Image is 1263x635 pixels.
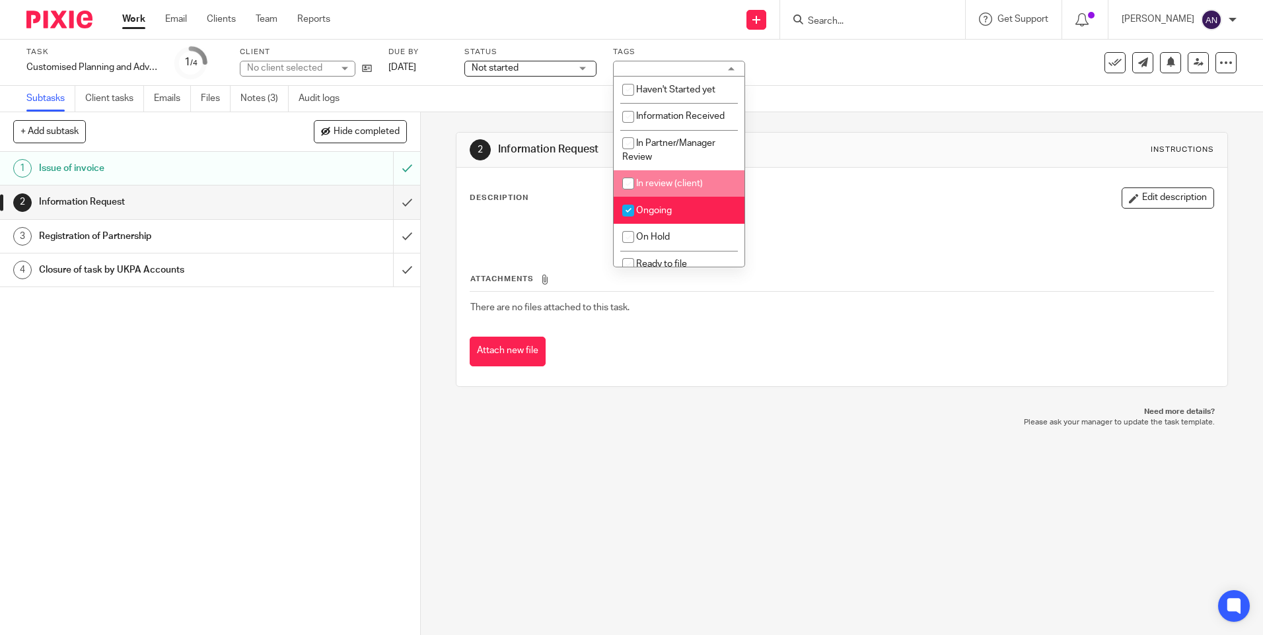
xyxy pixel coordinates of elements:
p: Need more details? [469,407,1214,417]
span: On Hold [636,232,670,242]
a: Email [165,13,187,26]
a: Emails [154,86,191,112]
a: Team [256,13,277,26]
h1: Information Request [498,143,870,156]
div: 1 [13,159,32,178]
h1: Registration of Partnership [39,226,266,246]
span: There are no files attached to this task. [470,303,630,312]
h1: Issue of invoice [39,158,266,178]
button: Edit description [1122,187,1214,209]
label: Due by [388,47,448,57]
p: Please ask your manager to update the task template. [469,417,1214,428]
a: Files [201,86,231,112]
div: 3 [13,227,32,246]
span: In Partner/Manager Review [622,139,715,162]
a: Clients [207,13,236,26]
span: Ongoing [636,206,672,215]
div: No client selected [247,61,333,75]
span: [DATE] [388,63,416,72]
button: + Add subtask [13,120,86,143]
div: 2 [13,193,32,212]
label: Task [26,47,159,57]
span: Not started [472,63,519,73]
span: In review (client) [636,179,703,188]
button: Hide completed [314,120,407,143]
a: Reports [297,13,330,26]
label: Client [240,47,372,57]
div: 2 [470,139,491,160]
div: 1 [184,55,198,70]
img: Pixie [26,11,92,28]
small: /4 [190,59,198,67]
p: Description [470,193,528,203]
label: Tags [613,47,745,57]
h1: Closure of task by UKPA Accounts [39,260,266,280]
a: Notes (3) [240,86,289,112]
input: Search [807,16,925,28]
div: 4 [13,261,32,279]
a: Audit logs [299,86,349,112]
button: Attach new file [470,337,546,366]
img: svg%3E [1201,9,1222,30]
span: Attachments [470,275,534,283]
span: Get Support [997,15,1048,24]
h1: Information Request [39,192,266,212]
div: Customised Planning and Advisory Services [26,61,159,74]
a: Subtasks [26,86,75,112]
p: [PERSON_NAME] [1122,13,1194,26]
span: Ready to file [636,259,687,269]
span: Haven't Started yet [636,85,715,94]
a: Client tasks [85,86,144,112]
span: Information Received [636,112,725,121]
span: Hide completed [334,127,400,137]
a: Work [122,13,145,26]
label: Status [464,47,596,57]
div: Instructions [1151,145,1214,155]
